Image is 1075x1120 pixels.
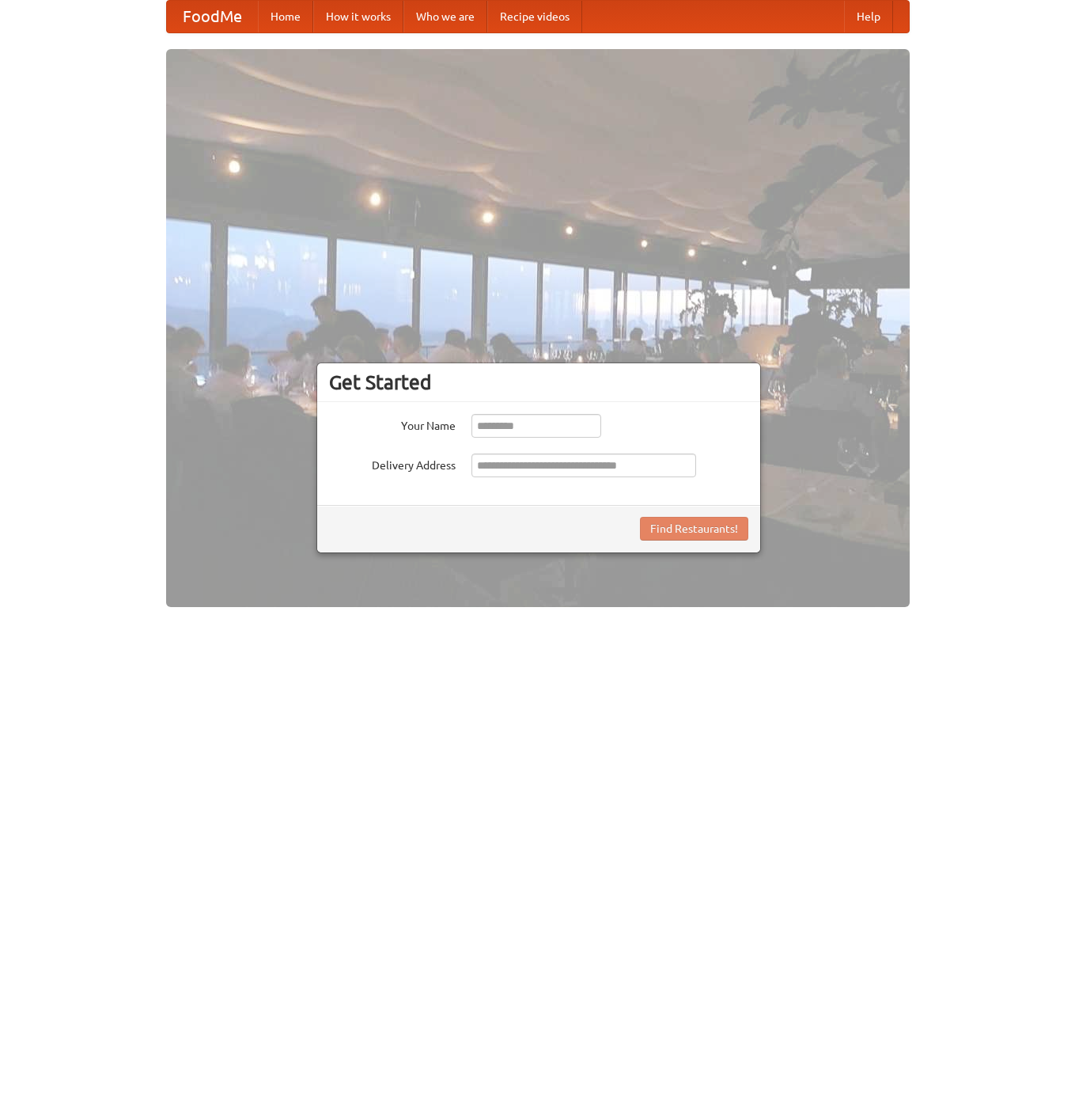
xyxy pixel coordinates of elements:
[844,1,893,32] a: Help
[258,1,313,32] a: Home
[329,370,748,394] h3: Get Started
[167,1,258,32] a: FoodMe
[329,454,456,473] label: Delivery Address
[329,414,456,434] label: Your Name
[313,1,403,32] a: How it works
[403,1,487,32] a: Who we are
[487,1,582,32] a: Recipe videos
[640,517,748,541] button: Find Restaurants!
